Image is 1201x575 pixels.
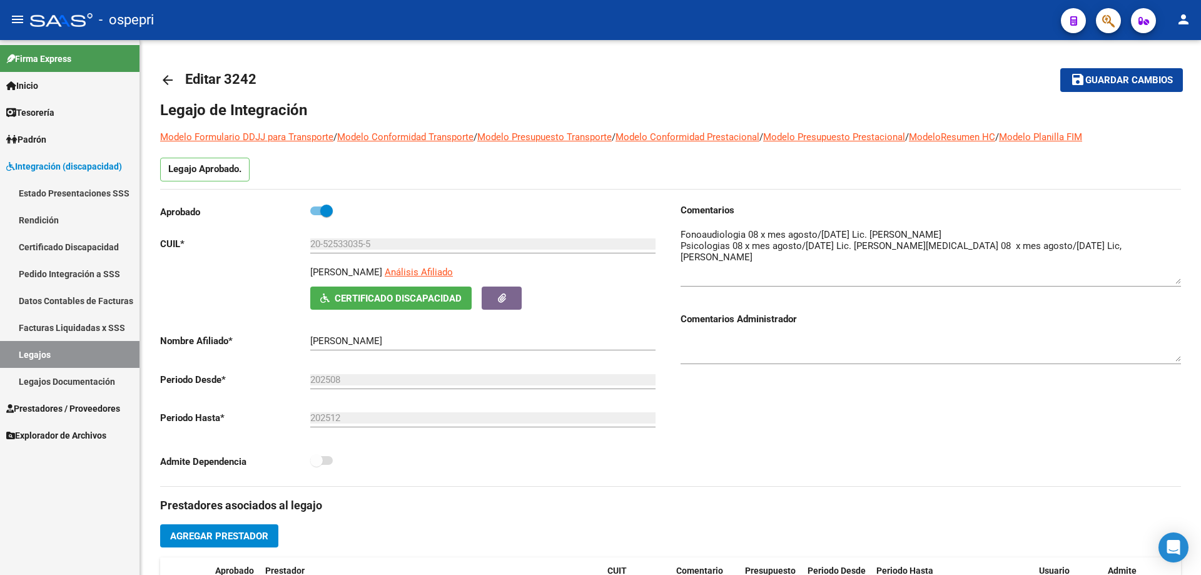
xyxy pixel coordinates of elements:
p: CUIL [160,237,310,251]
span: Explorador de Archivos [6,429,106,442]
span: Inicio [6,79,38,93]
span: Análisis Afiliado [385,267,453,278]
p: [PERSON_NAME] [310,265,382,279]
h3: Comentarios [681,203,1181,217]
a: Modelo Presupuesto Transporte [477,131,612,143]
a: Modelo Conformidad Prestacional [616,131,759,143]
h1: Legajo de Integración [160,100,1181,120]
div: Open Intercom Messenger [1158,532,1188,562]
p: Periodo Hasta [160,411,310,425]
button: Agregar Prestador [160,524,278,547]
mat-icon: save [1070,72,1085,87]
p: Admite Dependencia [160,455,310,469]
a: ModeloResumen HC [909,131,995,143]
span: Guardar cambios [1085,75,1173,86]
span: Integración (discapacidad) [6,160,122,173]
span: Editar 3242 [185,71,256,87]
a: Modelo Presupuesto Prestacional [763,131,905,143]
p: Periodo Desde [160,373,310,387]
a: Modelo Planilla FIM [999,131,1082,143]
span: Tesorería [6,106,54,120]
p: Nombre Afiliado [160,334,310,348]
a: Modelo Formulario DDJJ para Transporte [160,131,333,143]
p: Legajo Aprobado. [160,158,250,181]
span: - ospepri [99,6,154,34]
span: Agregar Prestador [170,531,268,542]
h3: Comentarios Administrador [681,312,1181,326]
a: Modelo Conformidad Transporte [337,131,474,143]
mat-icon: menu [10,12,25,27]
button: Certificado Discapacidad [310,287,472,310]
mat-icon: arrow_back [160,73,175,88]
h3: Prestadores asociados al legajo [160,497,1181,514]
span: Firma Express [6,52,71,66]
mat-icon: person [1176,12,1191,27]
p: Aprobado [160,205,310,219]
button: Guardar cambios [1060,68,1183,91]
span: Certificado Discapacidad [335,293,462,304]
span: Padrón [6,133,46,146]
span: Prestadores / Proveedores [6,402,120,415]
